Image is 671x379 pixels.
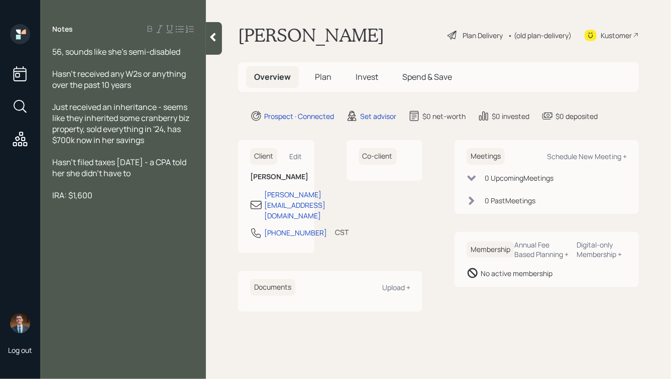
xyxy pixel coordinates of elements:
div: $0 net-worth [422,111,466,121]
div: $0 deposited [555,111,598,121]
div: Upload + [382,283,410,292]
div: Log out [8,345,32,355]
span: 56, sounds like she's semi-disabled [52,46,180,57]
img: hunter_neumayer.jpg [10,313,30,333]
div: [PHONE_NUMBER] [264,227,327,238]
div: Annual Fee Based Planning + [514,240,569,259]
span: Hasn't received any W2s or anything over the past 10 years [52,68,187,90]
span: Just received an inheritance - seems like they inherited some cranberry biz property, sold everyt... [52,101,191,146]
h1: [PERSON_NAME] [238,24,384,46]
h6: Client [250,148,277,165]
div: CST [335,227,349,237]
h6: Membership [467,241,514,258]
h6: Documents [250,279,295,296]
div: Schedule New Meeting + [547,152,627,161]
h6: Co-client [359,148,397,165]
span: Plan [315,71,331,82]
div: Digital-only Membership + [577,240,627,259]
div: Plan Delivery [463,30,503,41]
div: $0 invested [492,111,529,121]
div: Kustomer [601,30,632,41]
label: Notes [52,24,73,34]
h6: Meetings [467,148,505,165]
div: [PERSON_NAME][EMAIL_ADDRESS][DOMAIN_NAME] [264,189,325,221]
div: Prospect · Connected [264,111,334,121]
h6: [PERSON_NAME] [250,173,302,181]
span: Overview [254,71,291,82]
div: Set advisor [360,111,396,121]
div: No active membership [481,268,552,279]
div: • (old plan-delivery) [508,30,572,41]
span: Spend & Save [402,71,452,82]
span: Hasn't filed taxes [DATE] - a CPA told her she didn't have to [52,157,188,179]
span: IRA: $1,600 [52,190,92,201]
span: Invest [356,71,378,82]
div: 0 Past Meeting s [485,195,535,206]
div: 0 Upcoming Meeting s [485,173,553,183]
div: Edit [290,152,302,161]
